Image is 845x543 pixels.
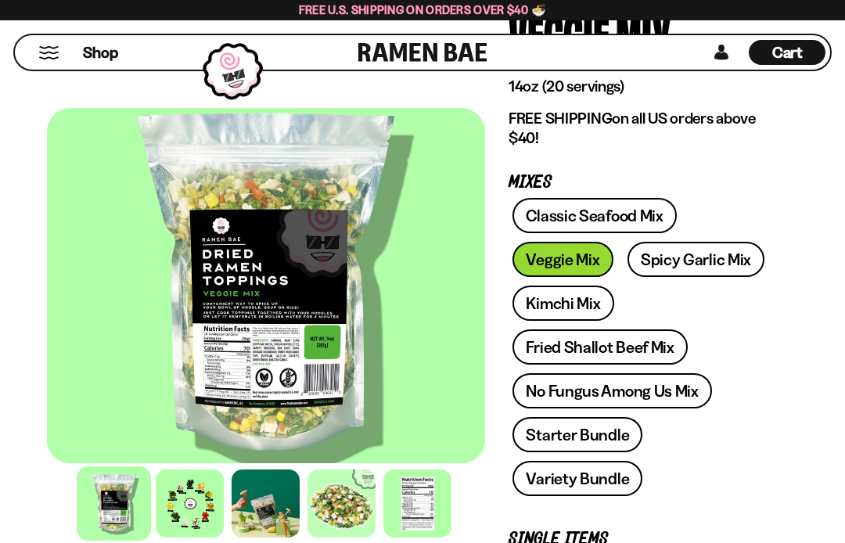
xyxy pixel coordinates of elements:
p: Mixes [509,175,775,190]
a: Starter Bundle [512,417,642,452]
span: Shop [83,42,118,63]
div: Cart [749,35,825,70]
a: No Fungus Among Us Mix [512,373,711,408]
a: Variety Bundle [512,461,642,496]
span: Cart [772,43,803,62]
a: Spicy Garlic Mix [627,242,764,277]
a: Classic Seafood Mix [512,198,676,233]
span: Free U.S. Shipping on Orders over $40 🍜 [299,2,547,17]
strong: FREE SHIPPING [509,109,612,128]
a: Shop [83,40,118,65]
a: Kimchi Mix [512,286,613,321]
p: on all US orders above $40! [509,109,775,148]
a: Fried Shallot Beef Mix [512,329,687,365]
button: Mobile Menu Trigger [38,46,59,59]
p: 14oz (20 servings) [509,77,775,96]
